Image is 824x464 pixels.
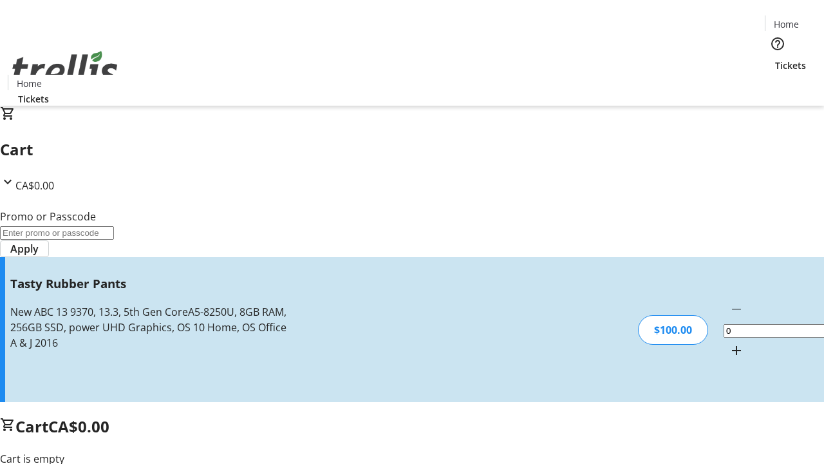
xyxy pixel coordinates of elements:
[765,59,816,72] a: Tickets
[48,416,109,437] span: CA$0.00
[8,77,50,90] a: Home
[724,338,749,363] button: Increment by one
[765,17,807,31] a: Home
[15,179,54,193] span: CA$0.00
[17,77,42,90] span: Home
[8,92,59,106] a: Tickets
[765,72,791,98] button: Cart
[638,315,708,345] div: $100.00
[8,37,122,101] img: Orient E2E Organization AshOsQzoDu's Logo
[765,31,791,57] button: Help
[18,92,49,106] span: Tickets
[10,275,292,293] h3: Tasty Rubber Pants
[10,304,292,351] div: New ABC 13 9370, 13.3, 5th Gen CoreA5-8250U, 8GB RAM, 256GB SSD, power UHD Graphics, OS 10 Home, ...
[774,17,799,31] span: Home
[10,241,39,256] span: Apply
[775,59,806,72] span: Tickets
